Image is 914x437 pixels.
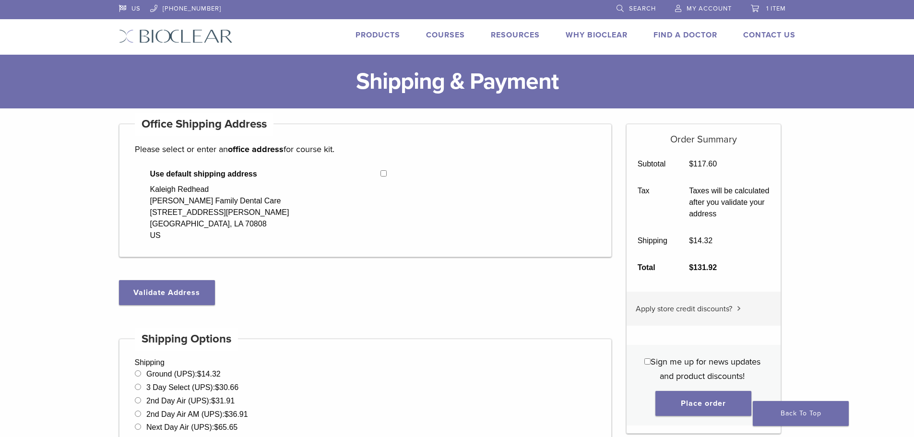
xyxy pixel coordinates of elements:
img: Bioclear [119,29,233,43]
label: 2nd Day Air (UPS): [146,397,235,405]
input: Sign me up for news updates and product discounts! [644,358,651,365]
div: Kaleigh Redhead [PERSON_NAME] Family Dental Care [STREET_ADDRESS][PERSON_NAME] [GEOGRAPHIC_DATA],... [150,184,289,241]
h4: Shipping Options [135,328,238,351]
bdi: 65.65 [214,423,237,431]
p: Please select or enter an for course kit. [135,142,596,156]
img: caret.svg [737,306,741,311]
td: Taxes will be calculated after you validate your address [678,177,781,227]
a: Contact Us [743,30,795,40]
label: 3 Day Select (UPS): [146,383,238,391]
label: Next Day Air (UPS): [146,423,237,431]
span: My Account [687,5,732,12]
th: Shipping [627,227,678,254]
bdi: 131.92 [689,263,717,272]
a: Resources [491,30,540,40]
span: $ [689,160,693,168]
span: $ [215,383,219,391]
span: $ [214,423,218,431]
button: Place order [655,391,751,416]
bdi: 14.32 [689,236,712,245]
span: Apply store credit discounts? [636,304,732,314]
span: Use default shipping address [150,168,381,180]
bdi: 117.60 [689,160,717,168]
a: Courses [426,30,465,40]
bdi: 36.91 [225,410,248,418]
button: Validate Address [119,280,215,305]
bdi: 30.66 [215,383,238,391]
span: $ [197,370,202,378]
h5: Order Summary [627,124,781,145]
span: $ [689,263,693,272]
a: Products [356,30,400,40]
a: Find A Doctor [653,30,717,40]
strong: office address [228,144,284,154]
label: 2nd Day Air AM (UPS): [146,410,248,418]
label: Ground (UPS): [146,370,221,378]
span: 1 item [766,5,786,12]
span: $ [689,236,693,245]
bdi: 14.32 [197,370,221,378]
span: Search [629,5,656,12]
span: $ [211,397,215,405]
span: Sign me up for news updates and product discounts! [651,356,760,381]
th: Total [627,254,678,281]
a: Why Bioclear [566,30,628,40]
bdi: 31.91 [211,397,235,405]
h4: Office Shipping Address [135,113,274,136]
span: $ [225,410,229,418]
th: Subtotal [627,151,678,177]
a: Back To Top [753,401,849,426]
th: Tax [627,177,678,227]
